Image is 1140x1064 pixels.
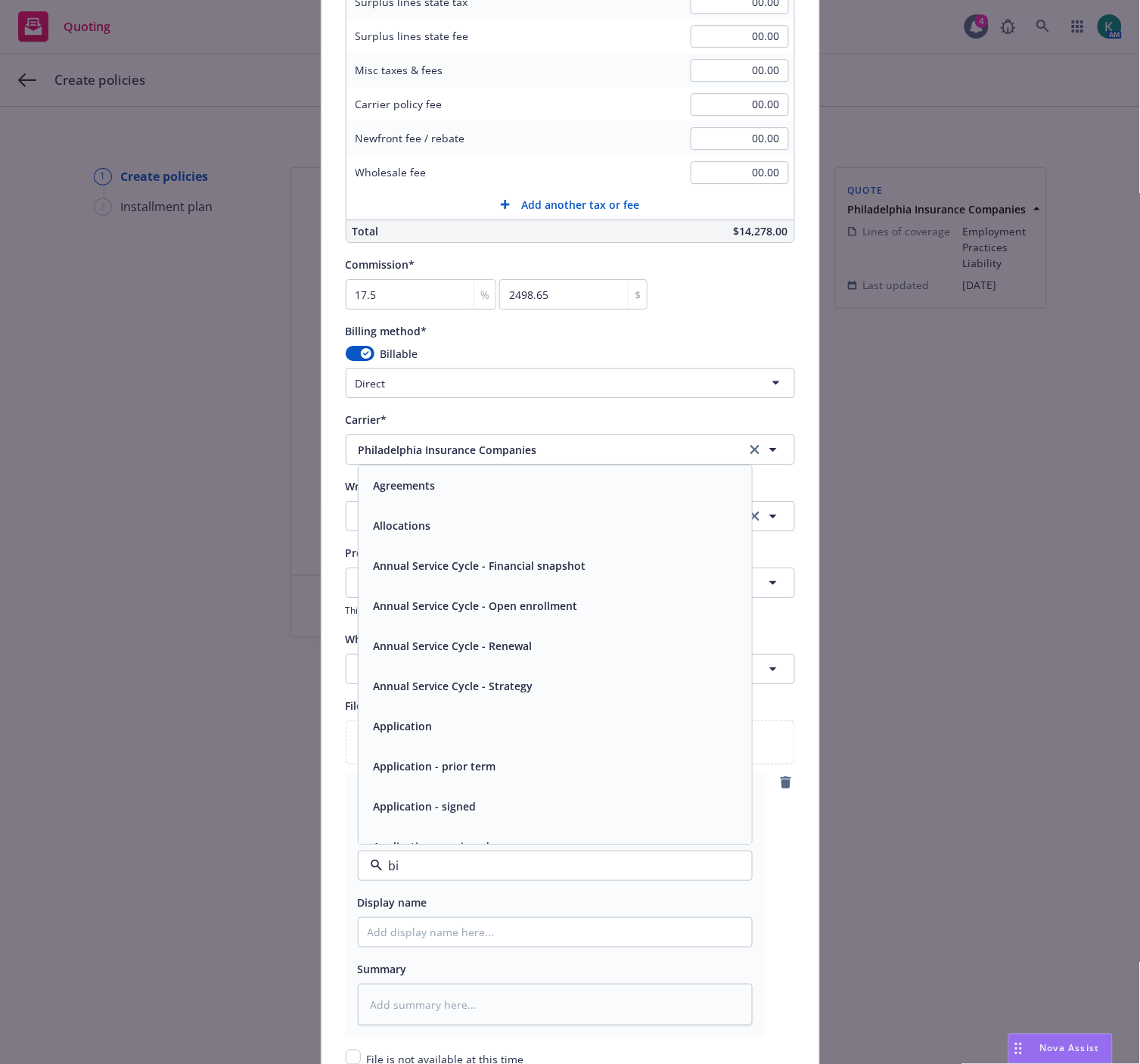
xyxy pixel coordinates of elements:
span: $ [635,287,641,303]
span: Nova Assist [1040,1042,1100,1055]
button: Nothing selected [346,654,795,684]
span: Program Administrator [346,546,466,560]
button: Allocations [374,518,431,534]
div: Upload new files [346,720,566,764]
button: Annual Service Cycle - Renewal [374,638,533,654]
input: 0.00 [691,25,789,48]
button: Add another tax or fee [346,189,794,219]
span: Carrier policy fee [356,97,443,111]
button: Nova Assist [1008,1034,1113,1064]
span: Add another tax or fee [522,197,640,213]
span: Writing company* [346,479,440,493]
span: Display name [358,895,427,910]
input: Filter by keyword [383,857,722,875]
span: Total [353,224,379,238]
input: 0.00 [691,161,789,184]
span: Summary [358,962,407,976]
input: 0.00 [691,127,789,150]
span: Wholesale fee [356,165,427,179]
span: % [480,287,489,303]
button: Application - unsigned [374,838,490,854]
button: Philadelphia Indemnity Insurance Companyclear selection [346,501,795,531]
button: Annual Service Cycle - Open enrollment [374,598,578,614]
span: Wholesaler [346,632,403,646]
a: clear selection [746,440,764,459]
span: Misc taxes & fees [356,63,443,77]
button: Nothing selected [346,568,795,598]
span: Billing method* [346,324,427,338]
button: Application [374,718,433,734]
span: Files* [346,698,374,713]
button: Annual Service Cycle - Financial snapshot [374,558,586,574]
a: remove [777,773,795,792]
span: Surplus lines state fee [356,29,469,43]
button: Application - signed [374,798,477,814]
button: Annual Service Cycle - Strategy [374,678,533,694]
button: Agreements [374,478,436,493]
div: Drag to move [1009,1034,1028,1063]
a: clear selection [746,507,764,525]
span: Philadelphia Insurance Companies [359,442,723,458]
span: Carrier* [346,412,387,427]
span: This is a managing general agent (MGA) or a managing general underwriter (MGU). [346,604,795,617]
button: Application - prior term [374,758,496,774]
input: Add display name here... [359,918,752,947]
span: Commission* [346,257,415,272]
input: 0.00 [691,59,789,82]
input: 0.00 [691,93,789,116]
span: $14,278.00 [734,224,788,238]
button: Philadelphia Insurance Companiesclear selection [346,434,795,465]
span: Newfront fee / rebate [356,131,465,145]
div: Billable [346,346,795,362]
